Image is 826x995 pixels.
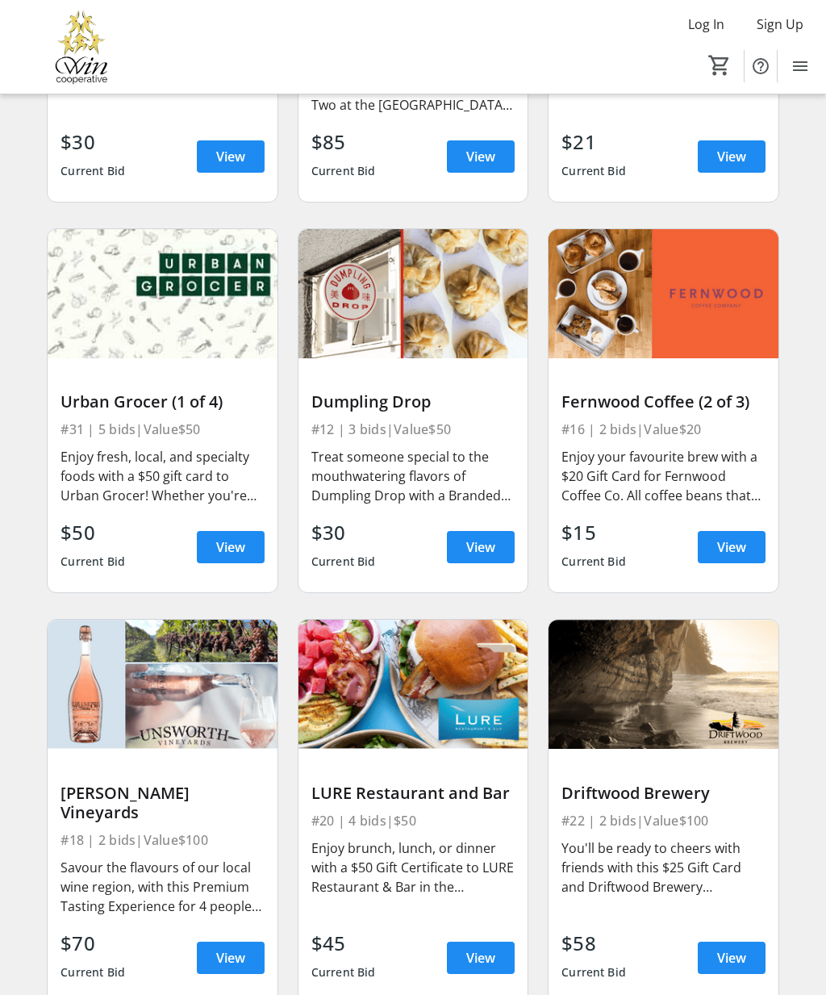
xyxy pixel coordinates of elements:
span: View [466,537,495,557]
div: Current Bid [561,547,626,576]
div: $30 [311,518,376,547]
img: Urban Grocer (1 of 4) [48,229,277,358]
img: Victoria Women In Need Community Cooperative's Logo [10,6,153,87]
span: View [216,537,245,557]
button: Help [745,50,777,82]
div: Driftwood Brewery [561,784,765,803]
div: Current Bid [311,157,376,186]
button: Menu [784,50,816,82]
span: Sign Up [757,15,803,34]
div: #22 | 2 bids | Value $100 [561,809,765,832]
div: [PERSON_NAME] Vineyards [60,784,264,822]
div: Dumpling Drop [311,392,515,412]
div: Current Bid [311,958,376,987]
div: Current Bid [60,157,125,186]
div: $58 [561,929,626,958]
div: Enjoy fresh, local, and specialty foods with a $50 gift card to Urban Grocer! Whether you're stoc... [60,447,264,505]
a: View [197,531,265,563]
div: Current Bid [561,157,626,186]
div: $30 [60,128,125,157]
span: View [466,948,495,968]
div: You'll be ready to cheers with friends with this $25 Gift Card and Driftwood Brewery Merchandise ... [561,838,765,897]
div: $85 [311,128,376,157]
span: View [717,147,746,166]
div: Savour the flavours of our local wine region, with this Premium Tasting Experience for 4 people a... [60,858,264,916]
span: View [216,147,245,166]
div: #18 | 2 bids | Value $100 [60,829,264,851]
a: View [197,942,265,974]
img: Unsworth Vineyards [48,620,277,749]
a: View [698,531,766,563]
div: Urban Grocer (1 of 4) [60,392,264,412]
div: $15 [561,518,626,547]
div: #12 | 3 bids | Value $50 [311,418,515,441]
div: $70 [60,929,125,958]
div: Current Bid [311,547,376,576]
div: Fernwood Coffee (2 of 3) [561,392,765,412]
a: View [197,140,265,173]
div: Enjoy your favourite brew with a $20 Gift Card for Fernwood Coffee Co. All coffee beans that Fern... [561,447,765,505]
img: LURE Restaurant and Bar [298,620,528,749]
img: Dumpling Drop [298,229,528,358]
div: Current Bid [60,547,125,576]
span: View [717,537,746,557]
a: View [447,140,515,173]
div: Current Bid [60,958,125,987]
button: Cart [705,51,734,80]
div: Enjoy brunch, lunch, or dinner with a $50 Gift Certificate to LURE Restaurant & Bar in the [GEOGR... [311,838,515,897]
a: View [447,942,515,974]
span: View [216,948,245,968]
a: View [698,140,766,173]
span: Log In [688,15,724,34]
div: $45 [311,929,376,958]
div: $21 [561,128,626,157]
div: #16 | 2 bids | Value $20 [561,418,765,441]
span: View [717,948,746,968]
div: LURE Restaurant and Bar [311,784,515,803]
span: View [466,147,495,166]
div: #31 | 5 bids | Value $50 [60,418,264,441]
button: Log In [675,11,737,37]
div: Treat someone special to the mouthwatering flavors of Dumpling Drop with a Branded Tote Bag and $... [311,447,515,505]
img: Fernwood Coffee (2 of 3) [549,229,778,358]
a: View [698,942,766,974]
div: $50 [60,518,125,547]
button: Sign Up [744,11,816,37]
img: Driftwood Brewery [549,620,778,749]
a: View [447,531,515,563]
div: #20 | 4 bids | $50 [311,809,515,832]
div: Current Bid [561,958,626,987]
